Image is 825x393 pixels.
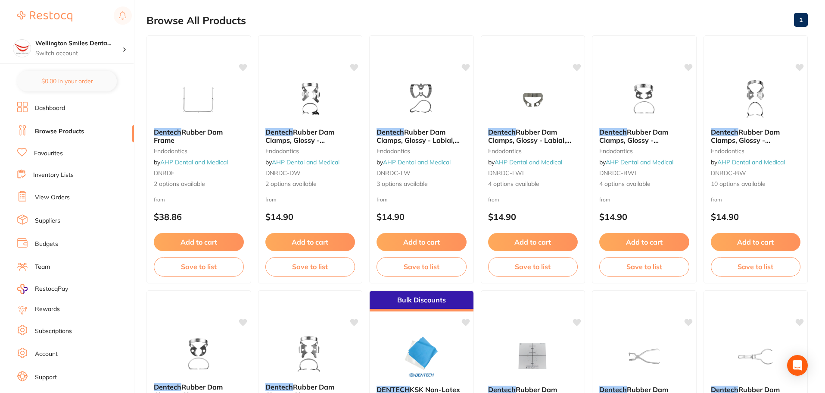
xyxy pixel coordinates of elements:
[377,158,451,166] span: by
[377,233,467,251] button: Add to cart
[265,233,355,251] button: Add to cart
[599,196,610,203] span: from
[154,169,174,177] span: DNRDF
[34,149,63,158] a: Favourites
[377,128,467,144] b: Dentech Rubber Dam Clamps, Glossy - Labial, Winged
[265,257,355,276] button: Save to list
[35,305,60,314] a: Rewards
[35,285,68,293] span: RestocqPay
[377,148,467,154] small: endodontics
[728,78,784,121] img: Dentech Rubber Dam Clamps, Glossy - Bicuspid, Winged
[711,169,746,177] span: DNRDC-BW
[35,49,122,58] p: Switch account
[154,128,181,136] em: Dentech
[787,355,808,376] div: Open Intercom Messenger
[488,128,516,136] em: Dentech
[711,158,785,166] span: by
[728,336,784,379] img: Dentech Rubber Dam Forceps
[35,350,58,358] a: Account
[377,180,467,189] span: 3 options available
[154,128,244,144] b: Dentech Rubber Dam Frame
[711,233,801,251] button: Add to cart
[154,158,228,166] span: by
[377,257,467,276] button: Save to list
[265,169,301,177] span: DNRDC-DW
[17,284,68,294] a: RestocqPay
[505,336,561,379] img: Dentech Rubber Dam Template
[488,169,526,177] span: DNRDC-LWL
[599,212,689,222] p: $14.90
[265,158,339,166] span: by
[794,11,808,28] a: 1
[265,128,334,152] span: Rubber Dam Clamps, Glossy - Deciduous, Winged
[711,196,722,203] span: from
[265,212,355,222] p: $14.90
[154,128,223,144] span: Rubber Dam Frame
[488,180,578,189] span: 4 options available
[488,128,571,152] span: Rubber Dam Clamps, Glossy - Labial, Wingless
[265,128,293,136] em: Dentech
[17,284,28,294] img: RestocqPay
[154,233,244,251] button: Add to cart
[265,196,277,203] span: from
[711,128,738,136] em: Dentech
[599,158,673,166] span: by
[488,148,578,154] small: endodontics
[393,78,449,121] img: Dentech Rubber Dam Clamps, Glossy - Labial, Winged
[35,104,65,113] a: Dashboard
[711,128,801,144] b: Dentech Rubber Dam Clamps, Glossy - Bicuspid, Winged
[711,128,800,152] span: Rubber Dam Clamps, Glossy - [MEDICAL_DATA], Winged
[711,257,801,276] button: Save to list
[606,158,673,166] a: AHP Dental and Medical
[495,158,562,166] a: AHP Dental and Medical
[265,128,355,144] b: Dentech Rubber Dam Clamps, Glossy - Deciduous, Winged
[35,327,72,336] a: Subscriptions
[171,78,227,121] img: Dentech Rubber Dam Frame
[599,128,668,160] span: Rubber Dam Clamps, Glossy - [MEDICAL_DATA], Wingless
[711,180,801,189] span: 10 options available
[35,193,70,202] a: View Orders
[35,373,57,382] a: Support
[377,212,467,222] p: $14.90
[265,180,355,189] span: 2 options available
[154,196,165,203] span: from
[35,217,60,225] a: Suppliers
[599,128,689,144] b: Dentech Rubber Dam Clamps, Glossy - Bicuspid, Wingless
[17,71,117,91] button: $0.00 in your order
[265,383,293,391] em: Dentech
[488,158,562,166] span: by
[711,212,801,222] p: $14.90
[377,196,388,203] span: from
[599,128,627,136] em: Dentech
[272,158,339,166] a: AHP Dental and Medical
[17,11,72,22] img: Restocq Logo
[35,127,84,136] a: Browse Products
[160,158,228,166] a: AHP Dental and Medical
[35,263,50,271] a: Team
[35,240,58,248] a: Budgets
[370,291,473,311] div: Bulk Discounts
[488,212,578,222] p: $14.90
[616,78,672,121] img: Dentech Rubber Dam Clamps, Glossy - Bicuspid, Wingless
[599,169,638,177] span: DNRDC-BWL
[265,148,355,154] small: endodontics
[393,336,449,379] img: DENTECH KSK Non-Latex Dam Blue Medium 152mm x 152mm 20/Pack
[33,171,74,179] a: Inventory Lists
[154,383,181,391] em: Dentech
[711,148,801,154] small: endodontics
[383,158,451,166] a: AHP Dental and Medical
[377,128,460,152] span: Rubber Dam Clamps, Glossy - Labial, Winged
[377,169,411,177] span: DNRDC-LW
[599,257,689,276] button: Save to list
[282,333,338,376] img: Dentech Rubber Dam Clamps, Glossy - Molar, Winged
[616,336,672,379] img: Dentech Rubber Dam Punch
[488,233,578,251] button: Add to cart
[146,15,246,27] h2: Browse All Products
[488,128,578,144] b: Dentech Rubber Dam Clamps, Glossy - Labial, Wingless
[13,40,31,57] img: Wellington Smiles Dental
[599,233,689,251] button: Add to cart
[154,180,244,189] span: 2 options available
[154,257,244,276] button: Save to list
[171,333,227,376] img: Dentech Rubber Dam Clamps, Glossy - Molar, Wingless
[505,78,561,121] img: Dentech Rubber Dam Clamps, Glossy - Labial, Wingless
